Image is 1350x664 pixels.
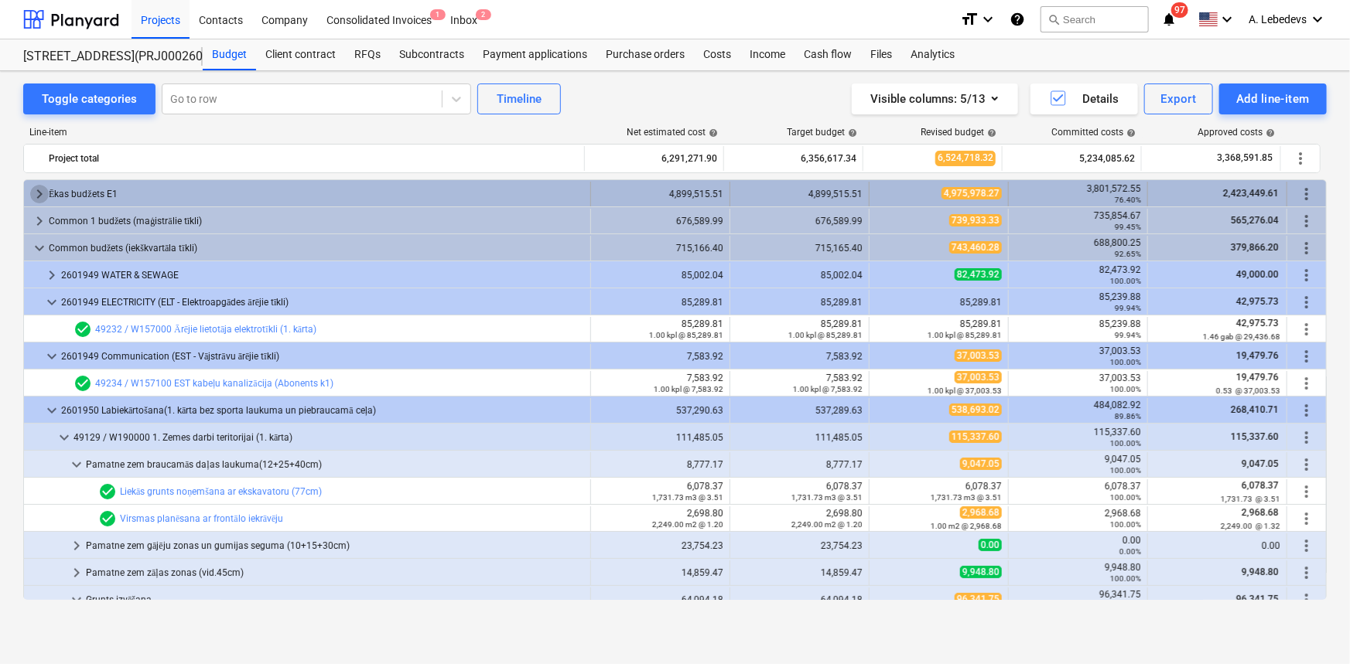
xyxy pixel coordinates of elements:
[1297,293,1316,312] span: More actions
[928,386,1002,395] small: 1.00 kpl @ 37,003.53
[1110,439,1141,448] small: 100.00%
[30,185,49,203] span: keyboard_arrow_right
[597,216,723,226] div: 676,589.99
[1119,547,1141,556] small: 0.00%
[861,39,901,70] div: Files
[652,493,723,502] small: 1,731.73 m3 @ 3.51
[67,536,86,555] span: keyboard_arrow_right
[1219,83,1327,114] button: Add line-item
[42,89,137,109] div: Toggle categories
[1236,89,1310,109] div: Add line-item
[497,89,542,109] div: Timeline
[61,263,584,288] div: 2601949 WATER & SEWAGE
[1249,13,1307,26] span: A. Lebedevs
[98,509,117,528] span: Line-item has 2 RFQs
[49,146,578,171] div: Project total
[597,270,723,281] div: 85,002.04
[737,567,863,578] div: 14,859.47
[597,297,723,308] div: 85,289.81
[597,243,723,254] div: 715,166.40
[737,297,863,308] div: 85,289.81
[477,83,561,114] button: Timeline
[1051,127,1136,138] div: Committed costs
[960,458,1002,470] span: 9,047.05
[55,428,73,447] span: keyboard_arrow_down
[597,567,723,578] div: 14,859.47
[569,323,581,335] span: bar_chart
[1115,412,1141,421] small: 89.86%
[49,236,584,260] div: Common budžets (iekškvartāla tīkli)
[1110,385,1141,393] small: 100.00%
[1010,10,1025,29] i: Knowledge base
[876,318,1002,340] div: 85,289.81
[1198,127,1275,138] div: Approved costs
[737,540,863,551] div: 23,754.23
[1297,212,1316,230] span: More actions
[597,459,723,470] div: 8,777.17
[203,39,256,70] a: Budget
[1110,493,1141,502] small: 100.00%
[73,425,584,450] div: 49129 / W190000 1. Zemes darbi teritorijai (1. kārta)
[1215,152,1274,165] span: 3,368,591.85
[960,566,1002,578] span: 9,948.80
[596,39,694,70] div: Purchase orders
[430,9,446,20] span: 1
[955,371,1002,383] span: 37,003.53
[737,189,863,199] div: 4,899,515.51
[597,405,723,416] div: 537,290.63
[737,508,863,529] div: 2,698.80
[1144,83,1214,114] button: Export
[627,127,718,138] div: Net estimated cost
[43,401,61,420] span: keyboard_arrow_down
[591,146,717,171] div: 6,291,271.90
[600,323,613,335] span: edit
[61,290,584,315] div: 2601949 ELECTRICITY (ELT - Elektroapgādes ārējie tīkli)
[1240,480,1280,491] span: 6,078.37
[61,344,584,369] div: 2601949 Communication (EST - Vājstrāvu ārējie tīkli)
[569,377,581,390] span: bar_chart
[43,266,61,284] span: keyboard_arrow_right
[23,83,156,114] button: Toggle categories
[1221,522,1280,530] small: 2,249.00 @ 1.32
[1235,350,1280,361] span: 19,479.76
[949,431,1002,443] span: 115,337.60
[1161,89,1197,109] div: Export
[1297,185,1316,203] span: More actions
[740,485,752,498] span: edit
[86,533,584,558] div: Pamatne zem gājēju zonas un gumijas seguma (10+15+30cm)
[791,493,863,502] small: 1,731.73 m3 @ 3.51
[256,39,345,70] a: Client contract
[788,331,863,339] small: 1.00 kpl @ 85,289.81
[1235,372,1280,383] span: 19,479.76
[67,564,86,582] span: keyboard_arrow_right
[935,151,996,165] span: 6,524,718.32
[1240,507,1280,518] span: 2,968.68
[1297,564,1316,582] span: More actions
[1009,146,1135,171] div: 5,234,085.62
[1015,508,1141,529] div: 2,968.68
[921,127,996,138] div: Revised budget
[345,39,390,70] div: RFQs
[795,39,861,70] a: Cash flow
[1297,455,1316,474] span: More actions
[654,385,723,393] small: 1.00 kpl @ 7,583.92
[879,323,891,335] span: edit
[1216,386,1280,395] small: 0.53 @ 37,003.53
[1154,540,1280,551] div: 0.00
[43,293,61,312] span: keyboard_arrow_down
[597,318,723,340] div: 85,289.81
[879,485,891,498] span: edit
[1015,318,1141,340] div: 85,239.88
[1297,401,1316,420] span: More actions
[1015,400,1141,421] div: 484,082.92
[1110,574,1141,583] small: 100.00%
[1015,454,1141,475] div: 9,047.05
[931,493,1002,502] small: 1,731.73 m3 @ 3.51
[1015,237,1141,259] div: 688,800.25
[955,268,1002,281] span: 82,473.92
[737,351,863,362] div: 7,583.92
[1115,250,1141,258] small: 92.65%
[569,512,581,525] span: bar_chart
[1229,215,1280,226] span: 565,276.04
[1015,535,1141,557] div: 0.00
